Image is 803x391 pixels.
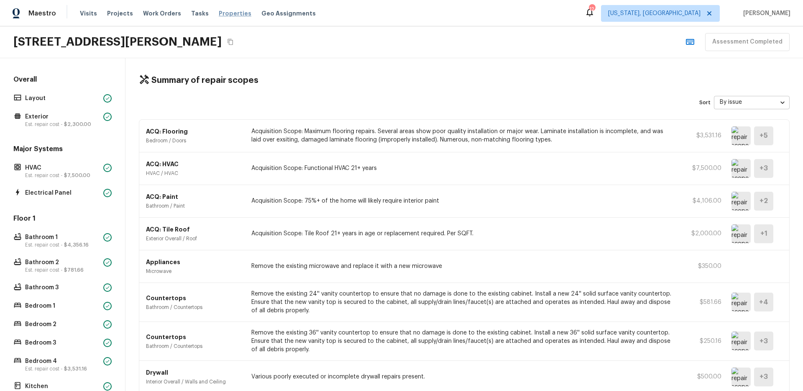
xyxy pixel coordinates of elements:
[25,302,100,310] p: Bedroom 1
[146,368,241,377] p: Drywall
[731,224,751,243] img: repair scope asset
[731,368,751,386] img: repair scope asset
[589,5,595,13] div: 12
[143,9,181,18] span: Work Orders
[25,113,100,121] p: Exterior
[146,137,241,144] p: Bedroom / Doors
[684,164,721,172] p: $7,500.00
[146,258,241,266] p: Appliances
[684,298,721,306] p: $581.66
[759,298,768,307] h5: + 4
[151,75,258,86] h4: Summary of repair scopes
[146,333,241,341] p: Countertops
[28,9,56,18] span: Maestro
[731,192,751,211] img: repair scope asset
[146,127,241,136] p: ACQ: Flooring
[25,320,100,329] p: Bedroom 2
[25,172,100,179] p: Est. repair cost -
[25,189,100,197] p: Electrical Panel
[64,122,91,127] span: $2,300.00
[25,258,100,267] p: Bathroom 2
[25,357,100,365] p: Bedroom 4
[731,293,751,311] img: repair scope asset
[731,159,751,178] img: repair scope asset
[25,365,100,372] p: Est. repair cost -
[146,378,241,385] p: Interior Overall / Walls and Ceiling
[760,131,768,140] h5: + 5
[760,229,767,238] h5: + 1
[684,197,721,205] p: $4,106.00
[684,131,721,140] p: $3,531.16
[146,343,241,350] p: Bathroom / Countertops
[12,75,113,86] h5: Overall
[146,304,241,311] p: Bathroom / Countertops
[107,9,133,18] span: Projects
[146,268,241,275] p: Microwave
[25,283,100,292] p: Bathroom 3
[760,196,768,206] h5: + 2
[12,144,113,155] h5: Major Systems
[760,372,768,381] h5: + 3
[146,203,241,209] p: Bathroom / Paint
[219,9,251,18] span: Properties
[251,262,674,270] p: Remove the existing microwave and replace it with a new microwave
[25,267,100,273] p: Est. repair cost -
[64,366,87,371] span: $3,531.16
[225,36,236,47] button: Copy Address
[251,290,674,315] p: Remove the existing 24'' vanity countertop to ensure that no damage is done to the existing cabin...
[731,332,751,350] img: repair scope asset
[146,170,241,177] p: HVAC / HVAC
[25,164,100,172] p: HVAC
[714,91,790,113] div: By issue
[684,373,721,381] p: $500.00
[25,242,100,248] p: Est. repair cost -
[740,9,790,18] span: [PERSON_NAME]
[80,9,97,18] span: Visits
[146,294,241,302] p: Countertops
[146,160,241,168] p: ACQ: HVAC
[251,229,674,238] p: Acquisition Scope: Tile Roof 21+ years in age or replacement required. Per SQFT.
[25,382,100,391] p: Kitchen
[64,173,90,178] span: $7,500.00
[251,197,674,205] p: Acquisition Scope: 75%+ of the home will likely require interior paint
[191,10,209,16] span: Tasks
[25,339,100,347] p: Bedroom 3
[731,126,751,145] img: repair scope asset
[25,233,100,242] p: Bathroom 1
[760,164,768,173] h5: + 3
[684,229,721,238] p: $2,000.00
[146,225,241,234] p: ACQ: Tile Roof
[146,193,241,201] p: ACQ: Paint
[251,127,674,144] p: Acquisition Scope: Maximum flooring repairs. Several areas show poor quality installation or majo...
[684,262,721,270] p: $350.00
[760,337,768,346] h5: + 3
[13,34,222,49] h2: [STREET_ADDRESS][PERSON_NAME]
[12,214,113,225] h5: Floor 1
[64,242,89,247] span: $4,356.16
[684,337,721,345] p: $250.16
[25,121,100,128] p: Est. repair cost -
[25,94,100,103] p: Layout
[146,235,241,242] p: Exterior Overall / Roof
[251,373,674,381] p: Various poorly executed or incomplete drywall repairs present.
[608,9,701,18] span: [US_STATE], [GEOGRAPHIC_DATA]
[699,99,711,106] p: Sort
[251,164,674,172] p: Acquisition Scope: Functional HVAC 21+ years
[261,9,316,18] span: Geo Assignments
[251,329,674,354] p: Remove the existing 36'' vanity countertop to ensure that no damage is done to the existing cabin...
[64,268,84,273] span: $781.66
